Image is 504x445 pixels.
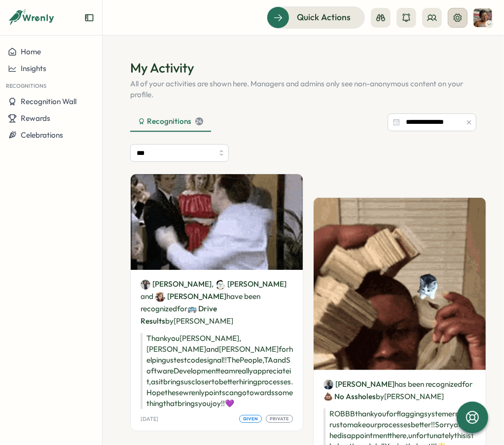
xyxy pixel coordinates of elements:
[473,8,492,27] img: Shelby Perera
[21,47,41,56] span: Home
[138,116,203,127] div: Recognitions
[141,334,293,409] p: Thank you [PERSON_NAME], [PERSON_NAME] and [PERSON_NAME] for helping us test codesignal!! The Peo...
[212,278,287,290] span: ,
[21,64,46,73] span: Insights
[141,278,293,327] p: have been recognized by [PERSON_NAME]
[21,113,50,123] span: Rewards
[216,280,225,290] img: Jacob Madrid
[297,11,351,24] span: Quick Actions
[141,416,158,422] p: [DATE]
[155,292,165,302] img: Kelly Li
[177,304,187,313] span: for
[141,280,150,290] img: Michelle Wan
[216,279,287,290] a: Jacob Madrid[PERSON_NAME]
[324,378,476,403] p: has been recognized by [PERSON_NAME]
[130,59,476,76] h1: My Activity
[324,380,333,390] img: Rob Salewytsch
[21,97,76,106] span: Recognition Wall
[462,379,472,389] span: for
[314,198,486,370] img: Recognition Image
[155,291,226,302] a: Kelly Li[PERSON_NAME]
[243,416,258,423] span: given
[84,13,94,23] button: Expand sidebar
[21,130,63,140] span: Celebrations
[130,78,476,100] p: All of your activities are shown here. Managers and admins only see non-anonymous content on your...
[141,279,212,290] a: Michelle Wan[PERSON_NAME]
[131,174,303,270] img: Recognition Image
[141,291,153,302] span: and
[270,416,289,423] span: Private
[267,6,365,28] button: Quick Actions
[141,304,217,326] span: 🚌 Drive Results
[324,379,395,390] a: Rob Salewytsch[PERSON_NAME]
[324,392,376,401] span: 💩 No Assholes
[195,117,203,125] div: 24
